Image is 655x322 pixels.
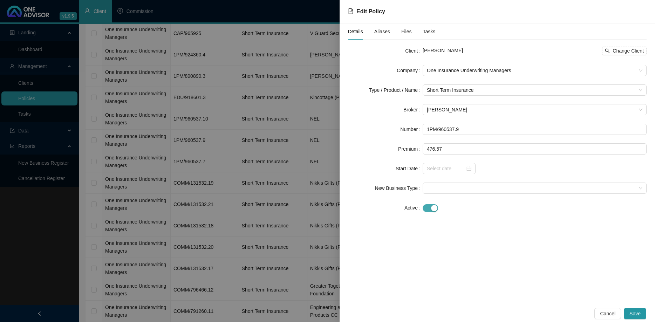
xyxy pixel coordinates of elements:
label: Active [404,202,423,213]
input: Select date [427,165,465,172]
span: Change Client [613,47,644,55]
span: file-text [348,8,354,14]
span: One Insurance Underwriting Managers [427,65,642,76]
label: Number [400,124,423,135]
span: Short Term Insurance [427,85,642,95]
button: Cancel [594,308,621,319]
label: Broker [403,104,423,115]
label: New Business Type [375,183,423,194]
label: Type / Product / Name [369,84,423,96]
label: Start Date [396,163,423,174]
span: Save [629,310,641,317]
span: Renier Van Rooyen [427,104,642,115]
label: Client [405,45,423,56]
span: Cancel [600,310,615,317]
span: Tasks [423,29,436,34]
label: Premium [398,143,423,155]
button: Change Client [602,47,647,55]
span: search [605,48,610,53]
span: Details [348,29,363,34]
span: Edit Policy [356,8,385,14]
span: Aliases [374,29,390,34]
span: [PERSON_NAME] [423,48,463,53]
span: Files [401,29,412,34]
button: Save [624,308,646,319]
label: Company [397,65,423,76]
